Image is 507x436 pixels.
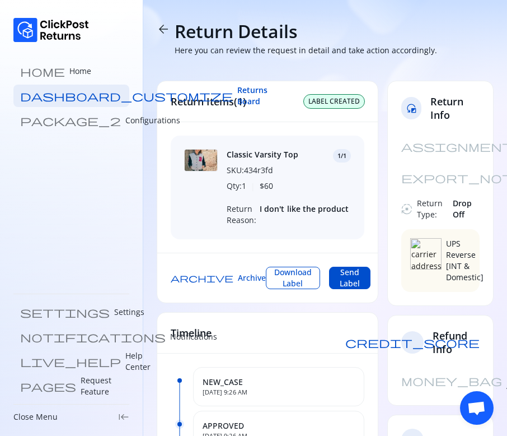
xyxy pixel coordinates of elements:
[20,381,76,392] span: pages
[401,203,412,215] span: autostop
[433,329,480,356] span: Refund Info
[20,66,65,77] span: home
[13,301,129,323] a: settings Settings
[460,391,494,425] div: Open chat
[13,411,58,423] p: Close Menu
[13,60,129,82] a: home Home
[430,95,480,122] span: Return Info
[266,267,320,289] button: Download Label
[410,238,442,270] img: carrier address drop off
[175,45,437,56] p: Here you can review the request in detail and take action accordingly.
[20,90,233,101] span: dashboard_customize
[453,198,480,220] span: Drop Off
[114,307,144,318] p: Settings
[20,331,166,342] span: notifications
[329,267,370,289] button: Send Label
[227,165,299,176] span: SKU: 434r3fd
[203,420,355,432] span: APPROVED
[251,180,255,192] span: |
[157,22,170,36] span: arrow_back
[446,238,483,283] span: UPS Reverse [INT & Domestic]
[203,377,355,388] span: NEW_CASE
[227,149,299,160] span: Classic Varsity Top
[125,115,180,126] p: Configurations
[238,272,266,284] span: Archive
[260,180,273,192] span: $ 60
[237,85,267,107] span: Returns Board
[417,198,453,220] span: Return Type:
[339,267,361,289] span: Send Label
[227,180,246,192] span: Qty: 1
[13,375,129,397] a: pages Request Feature
[81,375,123,397] p: Request Feature
[171,326,212,340] span: Timeline
[401,375,502,386] span: money_bag
[13,411,129,423] div: Close Menukeyboard_tab_rtl
[337,151,346,160] span: 1/1
[260,203,351,226] span: I don't like the product
[227,203,251,226] span: Return Reason:
[184,149,218,171] img: Classic Varsity Top
[345,337,480,348] span: credit_score
[170,331,217,342] p: Notifications
[13,85,129,107] a: dashboard_customize Returns Board
[118,411,129,423] span: keyboard_tab_rtl
[274,267,312,289] span: Download Label
[171,273,233,282] span: archive
[20,356,121,367] span: live_help
[13,326,129,348] a: notifications Notifications
[308,97,360,106] span: LABEL CREATED
[13,18,89,42] img: Logo
[175,20,298,43] h4: Return Details
[13,350,129,373] a: live_help Help Center
[171,267,266,289] button: Archive
[203,388,355,397] span: [DATE] 9:26 AM
[69,66,91,77] p: Home
[20,307,110,318] span: settings
[406,103,417,114] span: reset_exposure
[20,115,121,126] span: package_2
[125,350,151,373] p: Help Center
[13,109,129,132] a: package_2 Configurations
